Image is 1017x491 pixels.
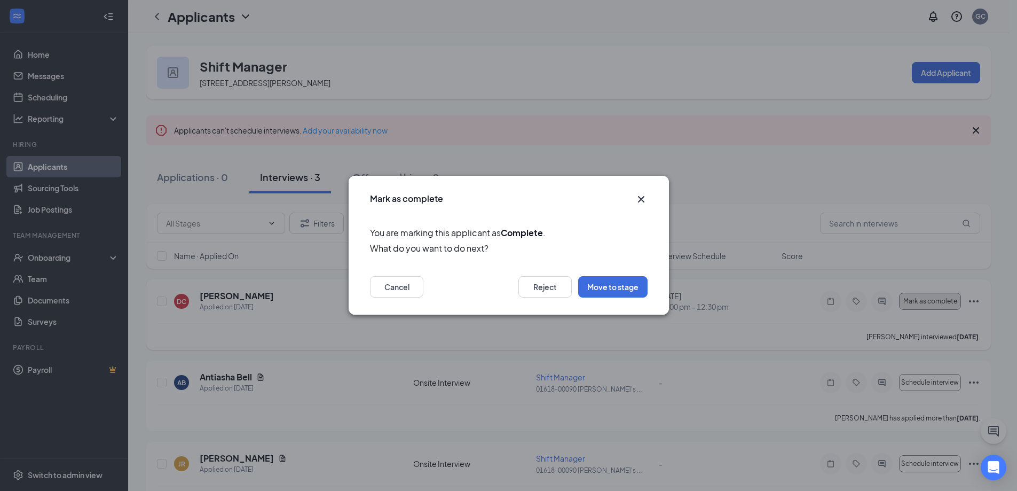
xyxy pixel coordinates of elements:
button: Close [635,193,648,206]
b: Complete [501,227,543,238]
h3: Mark as complete [370,193,443,205]
div: Open Intercom Messenger [981,455,1006,480]
span: You are marking this applicant as . [370,226,648,239]
button: Move to stage [578,277,648,298]
span: What do you want to do next? [370,242,648,255]
button: Cancel [370,277,423,298]
svg: Cross [635,193,648,206]
button: Reject [518,277,572,298]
